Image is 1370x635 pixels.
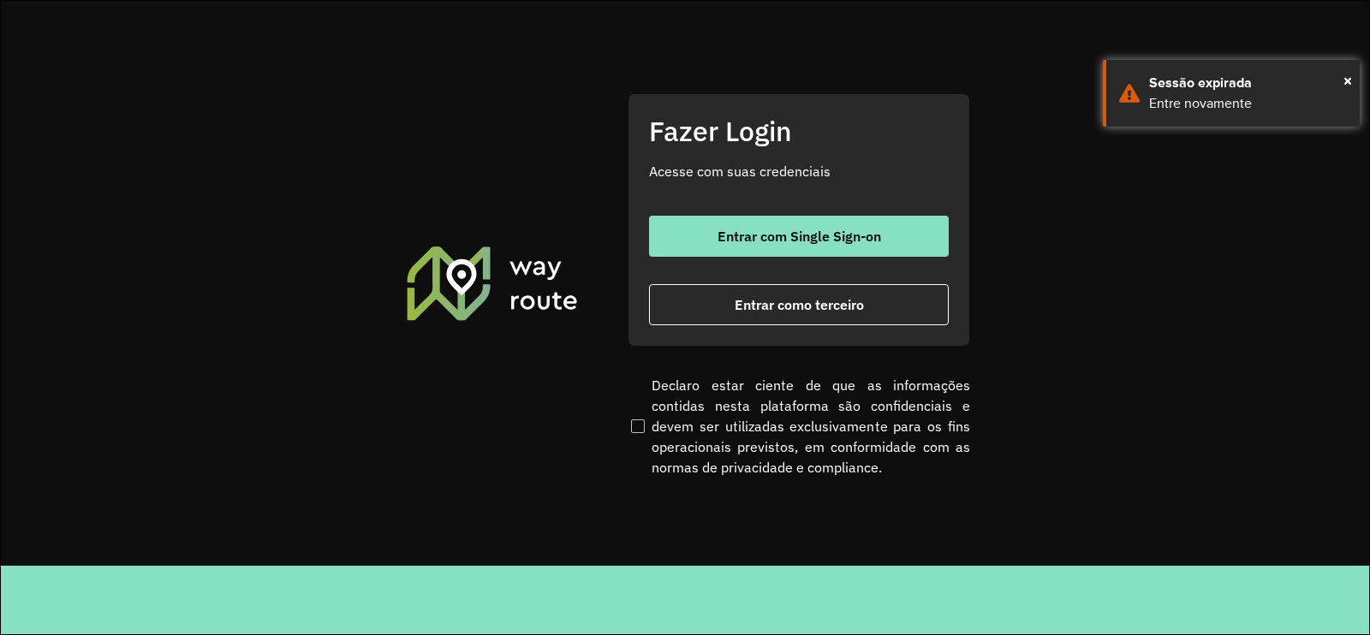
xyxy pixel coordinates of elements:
[1343,68,1352,93] button: Close
[1343,68,1352,93] span: ×
[404,244,581,323] img: Roteirizador AmbevTech
[628,375,970,478] label: Declaro estar ciente de que as informações contidas nesta plataforma são confidenciais e devem se...
[649,161,949,181] p: Acesse com suas credenciais
[649,216,949,257] button: button
[718,229,881,243] span: Entrar com Single Sign-on
[1149,73,1347,93] div: Sessão expirada
[649,115,949,147] h2: Fazer Login
[1149,93,1347,114] div: Entre novamente
[649,284,949,325] button: button
[735,298,864,312] span: Entrar como terceiro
